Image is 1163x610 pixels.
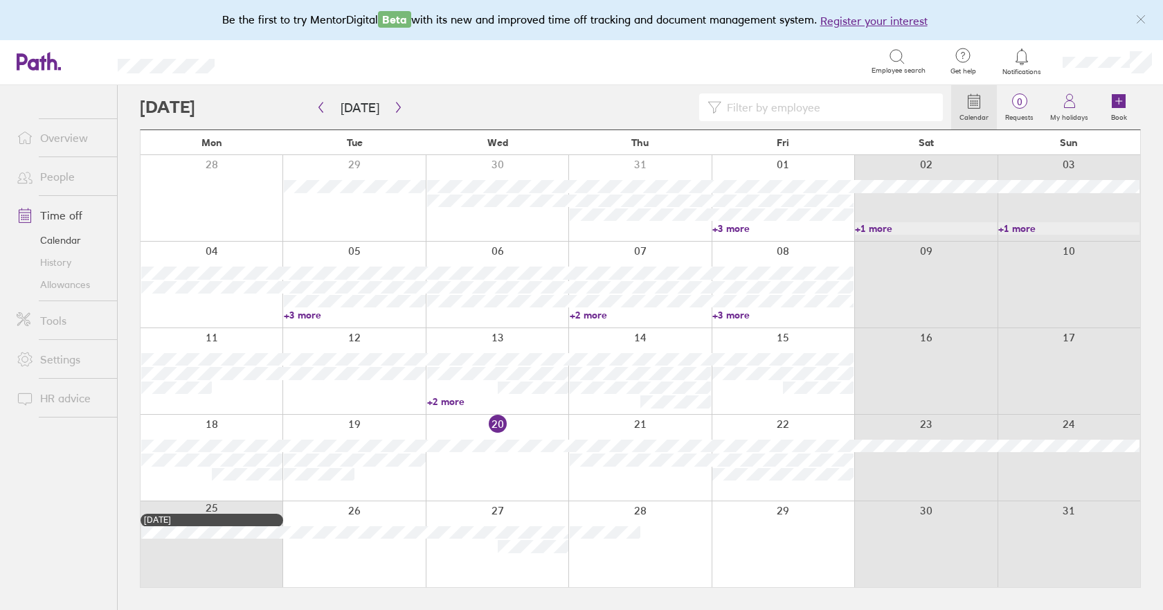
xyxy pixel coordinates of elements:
[712,309,854,321] a: +3 more
[777,137,789,148] span: Fri
[347,137,363,148] span: Tue
[570,309,711,321] a: +2 more
[1103,109,1135,122] label: Book
[997,109,1042,122] label: Requests
[6,307,117,334] a: Tools
[487,137,508,148] span: Wed
[378,11,411,28] span: Beta
[997,85,1042,129] a: 0Requests
[222,11,941,29] div: Be the first to try MentorDigital with its new and improved time off tracking and document manage...
[144,515,280,525] div: [DATE]
[872,66,926,75] span: Employee search
[820,12,928,29] button: Register your interest
[1097,85,1141,129] a: Book
[6,251,117,273] a: History
[855,222,996,235] a: +1 more
[201,137,222,148] span: Mon
[919,137,934,148] span: Sat
[6,229,117,251] a: Calendar
[1042,109,1097,122] label: My holidays
[1000,68,1045,76] span: Notifications
[941,67,986,75] span: Get help
[6,201,117,229] a: Time off
[631,137,649,148] span: Thu
[997,96,1042,107] span: 0
[1000,47,1045,76] a: Notifications
[330,96,390,119] button: [DATE]
[427,395,568,408] a: +2 more
[6,384,117,412] a: HR advice
[284,309,425,321] a: +3 more
[1060,137,1078,148] span: Sun
[6,163,117,190] a: People
[6,124,117,152] a: Overview
[712,222,854,235] a: +3 more
[951,109,997,122] label: Calendar
[252,55,287,67] div: Search
[721,94,935,120] input: Filter by employee
[6,346,117,373] a: Settings
[951,85,997,129] a: Calendar
[6,273,117,296] a: Allowances
[998,222,1139,235] a: +1 more
[1042,85,1097,129] a: My holidays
